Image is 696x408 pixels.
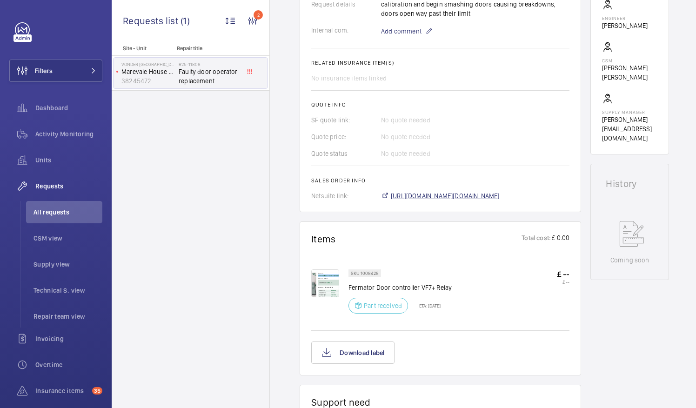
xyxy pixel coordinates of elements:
p: Total cost: [522,233,551,245]
img: Xy09EydKqf22wfm90v_M4B3PoJKXcJSDlGQI-71VdCOY53_l.png [311,269,339,297]
span: Requests list [123,15,181,27]
p: [PERSON_NAME] [PERSON_NAME] [602,63,657,82]
p: [PERSON_NAME][EMAIL_ADDRESS][DOMAIN_NAME] [602,115,657,143]
h1: History [606,179,654,188]
h1: Items [311,233,336,245]
span: Faulty door operator replacement [179,67,240,86]
span: Insurance items [35,386,88,395]
span: Dashboard [35,103,102,113]
p: 38245472 [121,76,175,86]
p: Engineer [602,15,648,21]
span: Add comment [381,27,422,36]
span: Invoicing [35,334,102,343]
p: Coming soon [610,255,649,265]
a: [URL][DOMAIN_NAME][DOMAIN_NAME] [381,191,500,201]
span: [URL][DOMAIN_NAME][DOMAIN_NAME] [391,191,500,201]
p: ETA: [DATE] [414,303,441,308]
span: Repair team view [33,312,102,321]
p: £ -- [557,279,569,285]
h2: Related insurance item(s) [311,60,569,66]
p: Fermator Door controller VF7+ Relay [348,283,452,292]
span: Requests [35,181,102,191]
h2: Sales order info [311,177,569,184]
p: SKU 1008428 [351,272,379,275]
p: Repair title [177,45,238,52]
button: Download label [311,341,395,364]
span: Units [35,155,102,165]
span: Activity Monitoring [35,129,102,139]
p: Supply manager [602,109,657,115]
p: Site - Unit [112,45,173,52]
h1: Support need [311,396,371,408]
p: £ -- [557,269,569,279]
p: Marevale House Right Hand [121,67,175,76]
span: Supply view [33,260,102,269]
span: Overtime [35,360,102,369]
button: Filters [9,60,102,82]
span: Filters [35,66,53,75]
p: Part received [364,301,402,310]
p: [PERSON_NAME] [602,21,648,30]
span: All requests [33,207,102,217]
h2: Quote info [311,101,569,108]
span: CSM view [33,234,102,243]
p: Vonder [GEOGRAPHIC_DATA] [121,61,175,67]
span: Technical S. view [33,286,102,295]
h2: R25-11808 [179,61,240,67]
p: CSM [602,58,657,63]
p: £ 0.00 [551,233,569,245]
span: 35 [92,387,102,395]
